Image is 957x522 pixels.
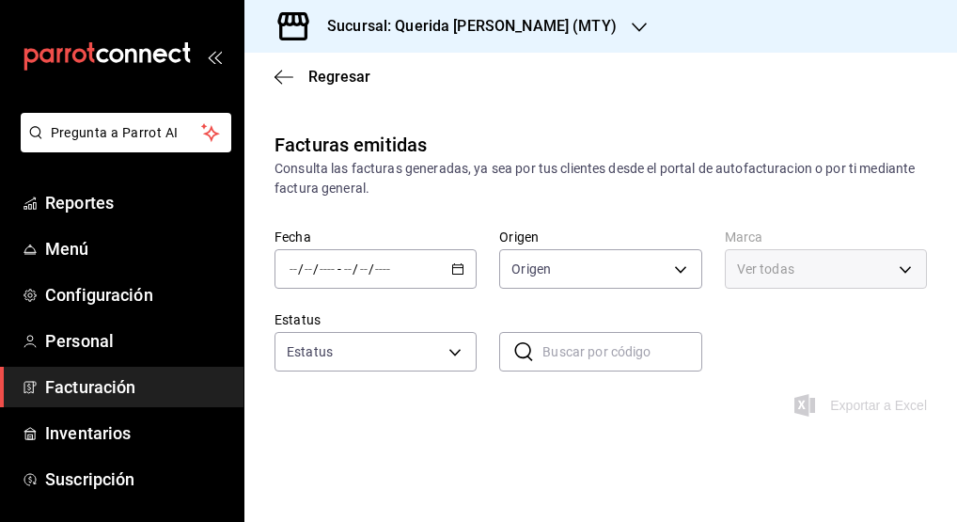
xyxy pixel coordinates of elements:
div: Consulta las facturas generadas, ya sea por tus clientes desde el portal de autofacturacion o por... [275,159,927,198]
span: Facturación [45,374,228,400]
button: Regresar [275,68,370,86]
span: Inventarios [45,420,228,446]
input: Buscar por código [542,333,701,371]
span: Ver todas [737,260,794,278]
input: -- [343,261,353,277]
button: Pregunta a Parrot AI [21,113,231,152]
span: - [337,261,341,277]
span: Suscripción [45,467,228,492]
span: / [369,261,374,277]
span: / [353,261,358,277]
label: Marca [725,230,927,244]
input: -- [304,261,313,277]
span: Personal [45,328,228,354]
span: Menú [45,236,228,261]
span: / [298,261,304,277]
input: -- [359,261,369,277]
label: Estatus [275,313,477,326]
label: Origen [499,230,701,244]
span: Origen [511,260,551,278]
h3: Sucursal: Querida [PERSON_NAME] (MTY) [312,15,617,38]
span: Configuración [45,282,228,308]
label: Fecha [275,230,477,244]
div: Facturas emitidas [275,131,427,159]
span: Estatus [287,342,333,361]
button: open_drawer_menu [207,49,222,64]
input: ---- [374,261,391,277]
span: Reportes [45,190,228,215]
span: Pregunta a Parrot AI [51,123,202,143]
input: -- [289,261,298,277]
input: ---- [319,261,336,277]
a: Pregunta a Parrot AI [13,136,231,156]
span: Regresar [308,68,370,86]
span: / [313,261,319,277]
